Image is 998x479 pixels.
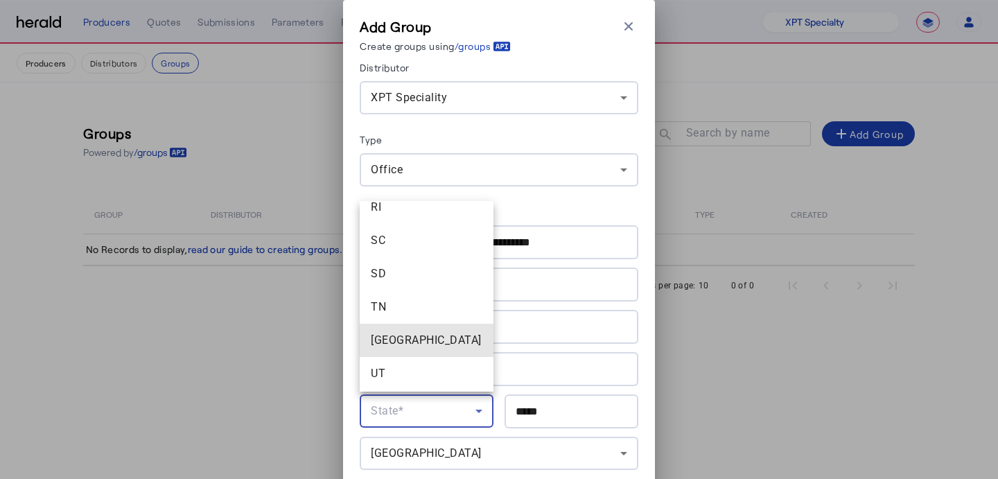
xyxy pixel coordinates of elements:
span: UT [371,365,482,382]
span: SC [371,232,482,249]
span: SD [371,265,482,282]
span: TN [371,299,482,315]
span: [GEOGRAPHIC_DATA] [371,332,482,349]
span: RI [371,199,482,216]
